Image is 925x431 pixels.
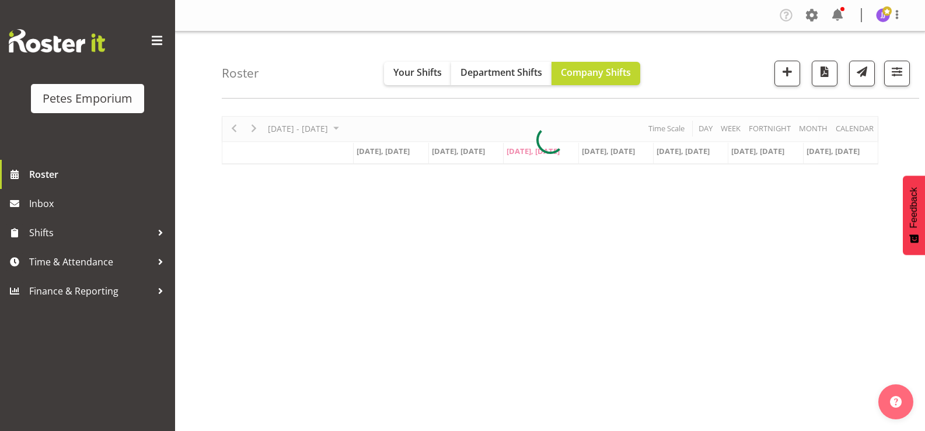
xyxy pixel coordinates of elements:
span: Finance & Reporting [29,282,152,300]
button: Your Shifts [384,62,451,85]
span: Shifts [29,224,152,241]
h4: Roster [222,66,259,80]
div: Petes Emporium [43,90,132,107]
span: Time & Attendance [29,253,152,271]
button: Company Shifts [551,62,640,85]
button: Download a PDF of the roster according to the set date range. [812,61,837,86]
img: help-xxl-2.png [890,396,902,408]
button: Feedback - Show survey [903,176,925,255]
button: Department Shifts [451,62,551,85]
span: Department Shifts [460,66,542,79]
span: Inbox [29,195,169,212]
button: Add a new shift [774,61,800,86]
button: Send a list of all shifts for the selected filtered period to all rostered employees. [849,61,875,86]
span: Your Shifts [393,66,442,79]
span: Roster [29,166,169,183]
img: Rosterit website logo [9,29,105,52]
button: Filter Shifts [884,61,910,86]
span: Feedback [909,187,919,228]
span: Company Shifts [561,66,631,79]
img: janelle-jonkers702.jpg [876,8,890,22]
